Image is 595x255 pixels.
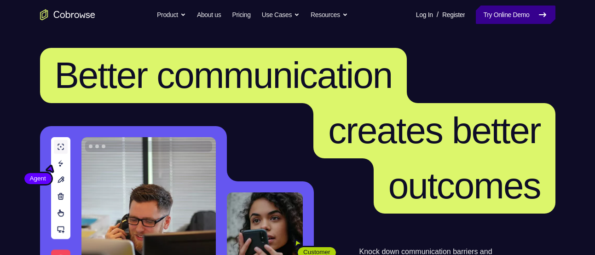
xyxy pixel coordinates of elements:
[232,6,250,24] a: Pricing
[311,6,348,24] button: Resources
[40,9,95,20] a: Go to the home page
[437,9,439,20] span: /
[197,6,221,24] a: About us
[416,6,433,24] a: Log In
[55,55,393,96] span: Better communication
[476,6,555,24] a: Try Online Demo
[157,6,186,24] button: Product
[328,110,540,151] span: creates better
[262,6,300,24] button: Use Cases
[442,6,465,24] a: Register
[388,165,541,206] span: outcomes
